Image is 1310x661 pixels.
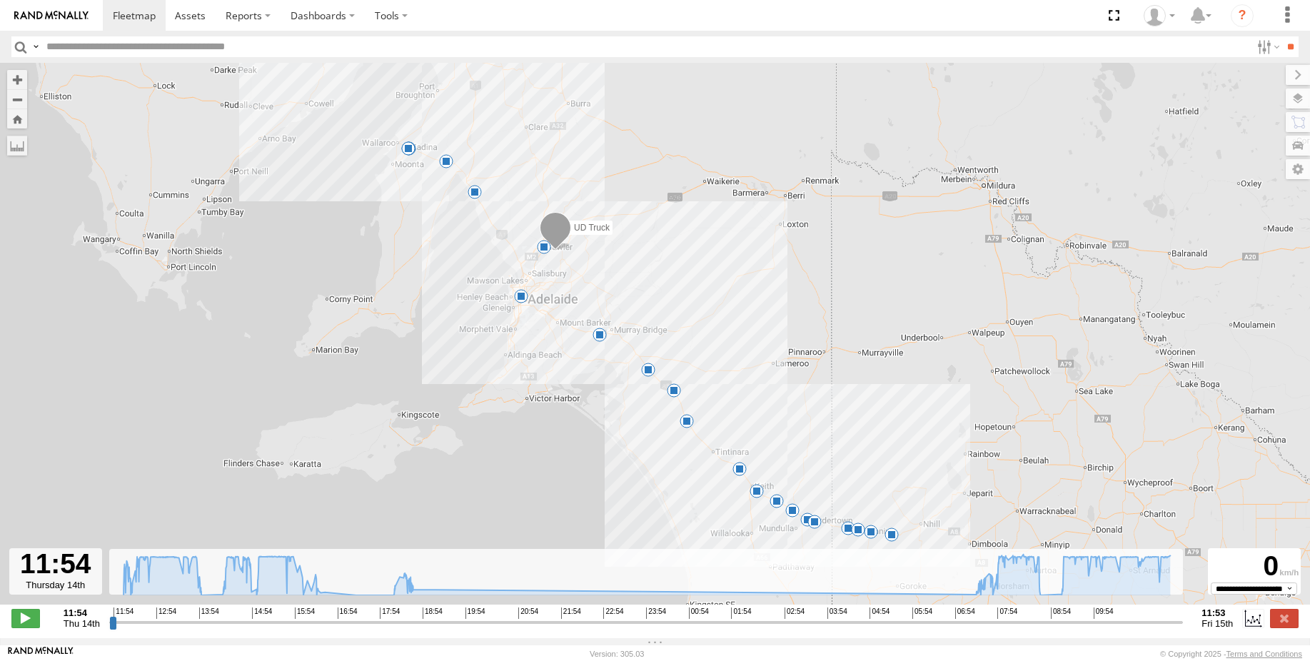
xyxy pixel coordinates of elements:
span: Thu 14th Aug 2025 [64,618,100,629]
label: Close [1270,609,1299,627]
img: rand-logo.svg [14,11,89,21]
span: 11:54 [114,607,133,619]
span: 19:54 [465,607,485,619]
span: 03:54 [827,607,847,619]
span: 00:54 [689,607,709,619]
span: 12:54 [156,607,176,619]
span: Fri 15th Aug 2025 [1201,618,1233,629]
label: Search Query [30,36,41,57]
span: 21:54 [561,607,581,619]
label: Search Filter Options [1251,36,1282,57]
span: 13:54 [199,607,219,619]
a: Visit our Website [8,647,74,661]
span: 08:54 [1051,607,1071,619]
div: 7 [593,328,607,342]
span: 09:54 [1094,607,1114,619]
span: 15:54 [295,607,315,619]
span: 01:54 [731,607,751,619]
label: Play/Stop [11,609,40,627]
button: Zoom out [7,89,27,109]
div: Version: 305.03 [590,650,644,658]
div: 5 [537,240,551,254]
label: Measure [7,136,27,156]
span: 02:54 [785,607,805,619]
div: 5 [680,414,694,428]
i: ? [1231,4,1254,27]
span: 06:54 [955,607,975,619]
span: 07:54 [997,607,1017,619]
span: 17:54 [380,607,400,619]
div: Georgie Mauger [1139,5,1180,26]
div: 10 [468,185,482,199]
label: Map Settings [1286,159,1310,179]
span: 22:54 [603,607,623,619]
span: 16:54 [338,607,358,619]
div: © Copyright 2025 - [1160,650,1302,658]
span: 20:54 [518,607,538,619]
strong: 11:54 [64,607,100,618]
span: 05:54 [912,607,932,619]
div: 0 [1210,550,1299,582]
strong: 11:53 [1201,607,1233,618]
span: 14:54 [252,607,272,619]
span: UD Truck [574,223,610,233]
button: Zoom Home [7,109,27,128]
span: 04:54 [870,607,890,619]
button: Zoom in [7,70,27,89]
span: 23:54 [646,607,666,619]
a: Terms and Conditions [1226,650,1302,658]
div: 14 [514,289,528,303]
span: 18:54 [423,607,443,619]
